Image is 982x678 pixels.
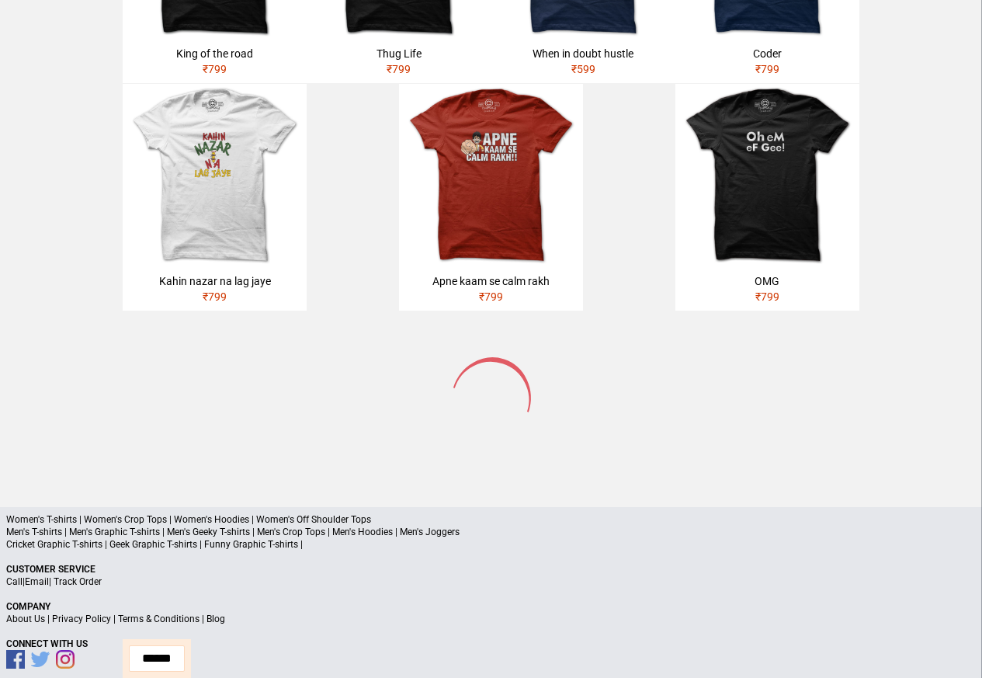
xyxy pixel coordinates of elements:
[6,513,976,526] p: Women's T-shirts | Women's Crop Tops | Women's Hoodies | Women's Off Shoulder Tops
[405,273,577,289] div: Apne kaam se calm rakh
[52,614,111,624] a: Privacy Policy
[6,576,23,587] a: Call
[118,614,200,624] a: Terms & Conditions
[399,84,583,268] img: APNE-KAAM-SE-CALM.jpg
[6,575,976,588] p: | |
[203,63,227,75] span: ₹ 799
[675,84,859,311] a: OMG₹799
[755,63,779,75] span: ₹ 799
[313,46,484,61] div: Thug Life
[675,84,859,268] img: omg.jpg
[387,63,411,75] span: ₹ 799
[129,273,300,289] div: Kahin nazar na lag jaye
[25,576,49,587] a: Email
[206,614,225,624] a: Blog
[6,614,45,624] a: About Us
[203,290,227,303] span: ₹ 799
[6,613,976,625] p: | | |
[54,576,102,587] a: Track Order
[123,84,307,268] img: kahin-nazar-na-lag-jaye.jpg
[6,600,976,613] p: Company
[399,84,583,311] a: Apne kaam se calm rakh₹799
[755,290,779,303] span: ₹ 799
[498,46,669,61] div: When in doubt hustle
[682,273,853,289] div: OMG
[479,290,503,303] span: ₹ 799
[6,538,976,551] p: Cricket Graphic T-shirts | Geek Graphic T-shirts | Funny Graphic T-shirts |
[571,63,595,75] span: ₹ 599
[682,46,853,61] div: Coder
[6,563,976,575] p: Customer Service
[6,526,976,538] p: Men's T-shirts | Men's Graphic T-shirts | Men's Geeky T-shirts | Men's Crop Tops | Men's Hoodies ...
[6,638,976,650] p: Connect With Us
[129,46,300,61] div: King of the road
[123,84,307,311] a: Kahin nazar na lag jaye₹799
